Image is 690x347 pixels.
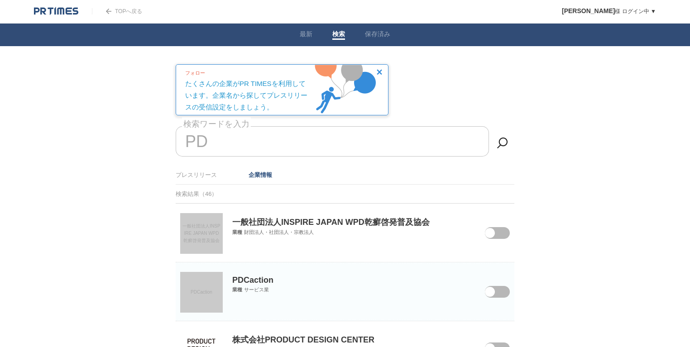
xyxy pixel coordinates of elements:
img: arrow.png [106,9,111,14]
span: 財団法人・社団法人・宗教法人 [244,229,314,235]
a: 最新 [300,30,312,40]
a: [PERSON_NAME]様 ログイン中 ▼ [562,8,656,14]
div: 検索結果（46） [176,185,514,204]
a: プレスリリース [176,171,217,178]
p: 一般社団法人INSPIRE JAPAN WPD乾癬啓発普及協会 [176,204,514,228]
img: media_tutorial_btn_cansel.png [377,69,382,75]
span: 一般社団法人INSPIRE JAPAN WPD乾癬啓発普及協会 [182,223,220,243]
a: 保存済み [365,30,390,40]
a: 一般社団法人INSPIRE JAPAN WPD乾癬啓発普及協会 [180,213,223,254]
a: 検索 [332,30,345,40]
span: [PERSON_NAME] [562,7,615,14]
span: 業種 [232,229,242,235]
div: たくさんの企業がPR TIMESを利用しています。企業名から探してプレスリリースの受信設定をしましょう。 [185,65,312,113]
a: 企業情報 [249,171,272,178]
span: フォロー [185,70,205,76]
span: 業種 [232,287,242,292]
span: サービス業 [244,287,269,292]
p: PDCaction [176,262,514,285]
span: PDCaction [191,290,212,295]
label: 検索ワードを入力 [182,117,251,131]
p: 株式会社PRODUCT DESIGN CENTER [176,321,514,345]
img: logo.png [34,7,78,16]
a: PDCaction [180,272,223,313]
a: TOPへ戻る [92,8,142,14]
